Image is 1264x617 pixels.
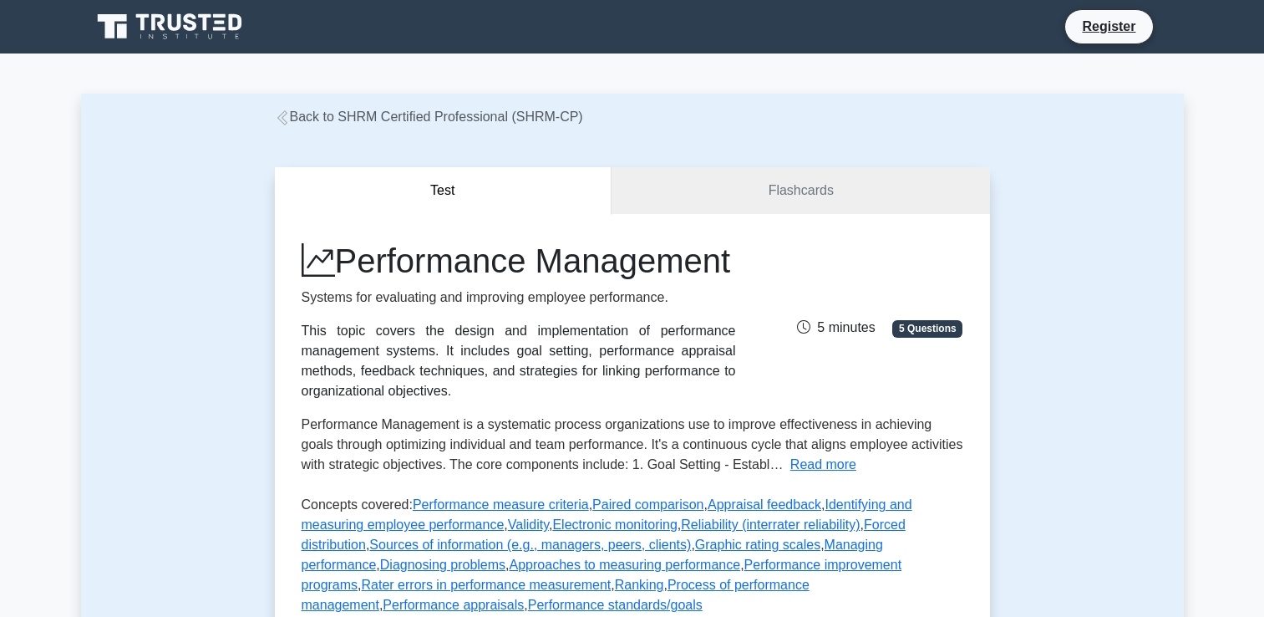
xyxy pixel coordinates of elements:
[612,167,989,215] a: Flashcards
[615,578,664,592] a: Ranking
[383,598,524,612] a: Performance appraisals
[413,497,589,512] a: Performance measure criteria
[302,578,810,612] a: Process of performance management
[369,538,691,552] a: Sources of information (e.g., managers, peers, clients)
[510,558,741,572] a: Approaches to measuring performance
[528,598,703,612] a: Performance standards/goals
[302,321,736,401] div: This topic covers the design and implementation of performance management systems. It includes go...
[592,497,703,512] a: Paired comparison
[275,110,583,124] a: Back to SHRM Certified Professional (SHRM-CP)
[892,320,962,337] span: 5 Questions
[275,167,612,215] button: Test
[552,518,677,532] a: Electronic monitoring
[681,518,860,532] a: Reliability (interrater reliability)
[302,288,736,308] p: Systems for evaluating and improving employee performance.
[1072,16,1145,37] a: Register
[695,538,820,552] a: Graphic rating scales
[380,558,505,572] a: Diagnosing problems
[302,417,963,472] span: Performance Management is a systematic process organizations use to improve effectiveness in achi...
[790,455,856,475] button: Read more
[362,578,612,592] a: Rater errors in performance measurement
[797,320,875,334] span: 5 minutes
[508,518,549,532] a: Validity
[708,497,821,512] a: Appraisal feedback
[302,241,736,281] h1: Performance Management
